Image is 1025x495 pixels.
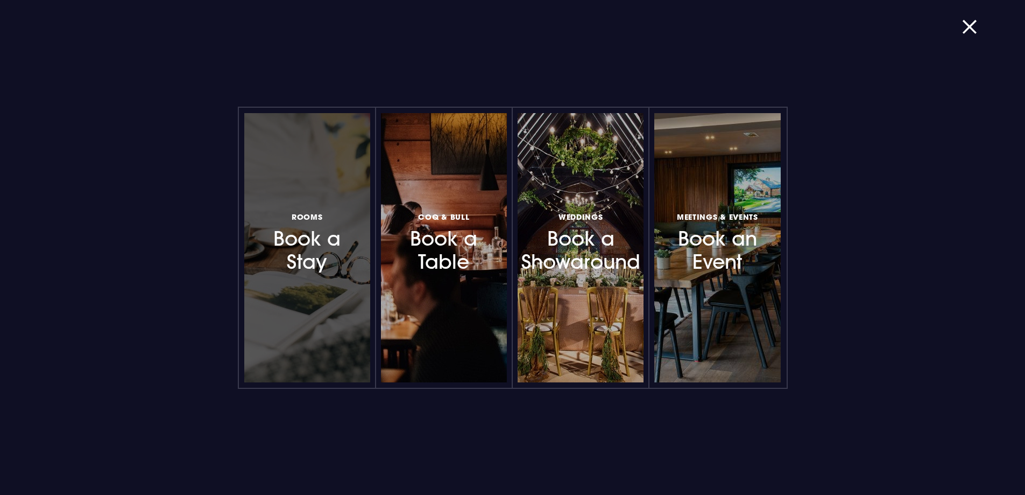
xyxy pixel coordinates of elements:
[260,210,354,274] h3: Book a Stay
[292,212,323,222] span: Rooms
[397,210,491,274] h3: Book a Table
[534,210,627,274] h3: Book a Showaround
[670,210,764,274] h3: Book an Event
[559,212,603,222] span: Weddings
[244,113,370,382] a: RoomsBook a Stay
[418,212,469,222] span: Coq & Bull
[654,113,780,382] a: Meetings & EventsBook an Event
[381,113,507,382] a: Coq & BullBook a Table
[677,212,758,222] span: Meetings & Events
[518,113,644,382] a: WeddingsBook a Showaround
